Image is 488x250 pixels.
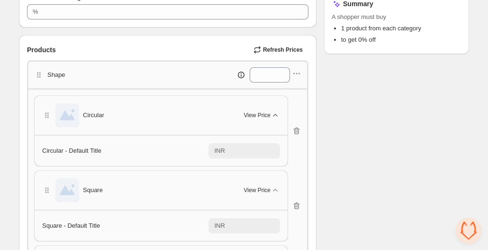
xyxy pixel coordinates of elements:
[250,43,308,56] button: Refresh Prices
[332,12,461,22] span: A shopper must buy
[83,185,103,195] span: Square
[341,24,461,33] li: 1 product from each category
[263,46,303,54] span: Refresh Prices
[244,111,271,119] span: View Price
[42,147,101,154] span: Circular - Default Title
[214,146,225,156] div: INR
[341,35,461,45] li: to get 0% off
[83,111,104,120] span: Circular
[33,7,38,17] div: %
[47,70,65,80] p: Shape
[55,103,79,127] img: Circular
[214,221,225,231] div: INR
[27,45,56,55] span: Products
[42,222,100,229] span: Square - Default Title
[55,178,79,202] img: Square
[244,186,271,194] span: View Price
[238,183,286,198] button: View Price
[238,108,286,123] button: View Price
[456,218,481,243] div: Open chat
